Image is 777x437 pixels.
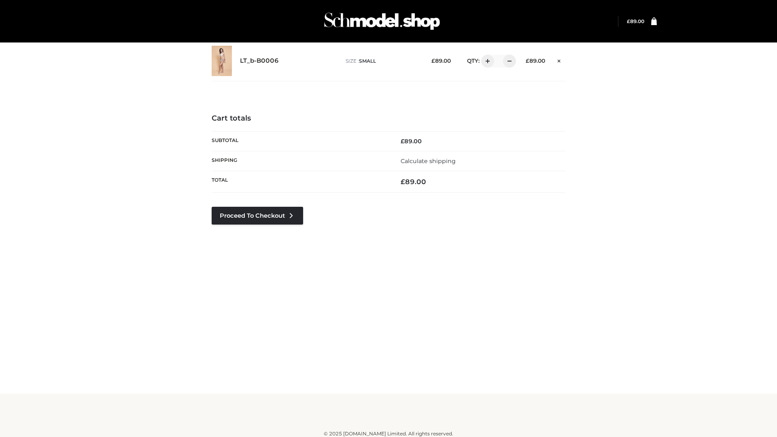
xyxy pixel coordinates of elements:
a: Proceed to Checkout [212,207,303,225]
span: £ [627,18,630,24]
th: Subtotal [212,131,388,151]
span: SMALL [359,58,376,64]
bdi: 89.00 [401,178,426,186]
p: size : [346,57,419,65]
span: £ [401,178,405,186]
img: Schmodel Admin 964 [321,5,443,37]
bdi: 89.00 [431,57,451,64]
bdi: 89.00 [401,138,422,145]
th: Total [212,171,388,193]
a: Calculate shipping [401,157,456,165]
th: Shipping [212,151,388,171]
h4: Cart totals [212,114,565,123]
bdi: 89.00 [526,57,545,64]
bdi: 89.00 [627,18,644,24]
span: £ [431,57,435,64]
a: Remove this item [553,55,565,65]
span: £ [401,138,404,145]
a: LT_b-B0006 [240,57,279,65]
span: £ [526,57,529,64]
a: £89.00 [627,18,644,24]
div: QTY: [459,55,513,68]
